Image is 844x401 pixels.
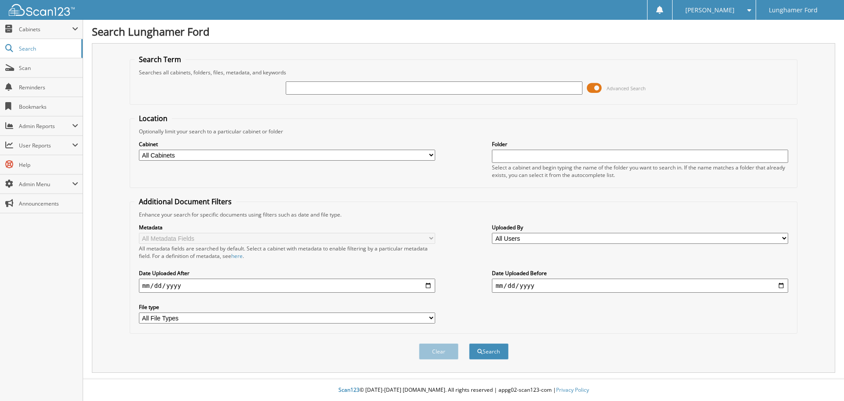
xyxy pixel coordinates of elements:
label: Folder [492,140,788,148]
span: Admin Menu [19,180,72,188]
legend: Location [135,114,172,123]
label: Metadata [139,224,435,231]
span: Announcements [19,200,78,207]
div: All metadata fields are searched by default. Select a cabinet with metadata to enable filtering b... [139,245,435,260]
button: Search [469,343,509,360]
label: Cabinet [139,140,435,148]
div: Enhance your search for specific documents using filters such as date and file type. [135,211,793,218]
label: Uploaded By [492,224,788,231]
legend: Search Term [135,55,186,64]
span: Help [19,161,78,169]
span: Cabinets [19,26,72,33]
img: scan123-logo-white.svg [9,4,75,16]
h1: Search Lunghamer Ford [92,24,835,39]
label: Date Uploaded Before [492,269,788,277]
span: Scan [19,64,78,72]
span: Advanced Search [607,85,646,92]
span: Search [19,45,77,52]
span: Scan123 [338,386,360,394]
label: Date Uploaded After [139,269,435,277]
div: Optionally limit your search to a particular cabinet or folder [135,128,793,135]
span: User Reports [19,142,72,149]
span: Bookmarks [19,103,78,110]
legend: Additional Document Filters [135,197,236,206]
span: Admin Reports [19,122,72,130]
span: Reminders [19,84,78,91]
a: Privacy Policy [556,386,589,394]
a: here [231,252,243,260]
input: start [139,279,435,293]
label: File type [139,303,435,311]
div: © [DATE]-[DATE] [DOMAIN_NAME]. All rights reserved | appg02-scan123-com | [83,379,844,401]
button: Clear [419,343,458,360]
div: Searches all cabinets, folders, files, metadata, and keywords [135,69,793,76]
div: Select a cabinet and begin typing the name of the folder you want to search in. If the name match... [492,164,788,179]
span: Lunghamer Ford [769,7,818,13]
span: [PERSON_NAME] [685,7,735,13]
input: end [492,279,788,293]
